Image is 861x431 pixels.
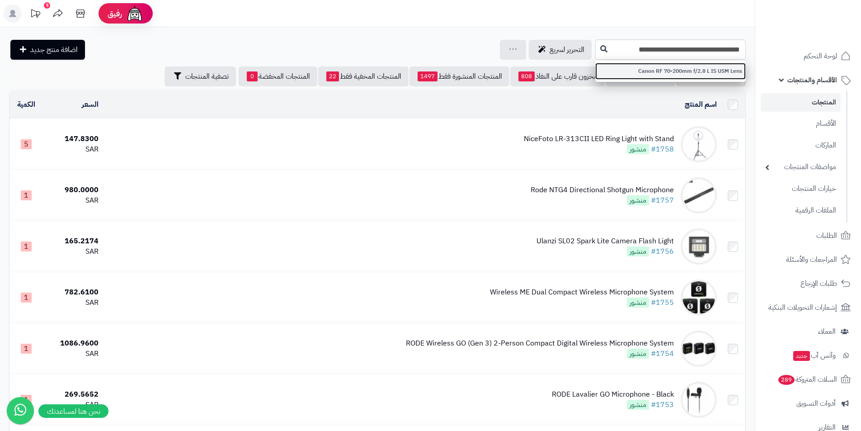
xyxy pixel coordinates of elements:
[46,246,99,257] div: SAR
[490,287,674,298] div: Wireless ME Dual Compact Wireless Microphone System
[761,273,856,294] a: طلبات الإرجاع
[761,321,856,342] a: العملاء
[761,136,841,155] a: الماركات
[627,400,649,410] span: منشور
[46,195,99,206] div: SAR
[786,253,837,266] span: المراجعات والأسئلة
[46,298,99,308] div: SAR
[524,134,674,144] div: NiceFoto LR-313CII LED Ring Light with Stand
[651,195,674,206] a: #1757
[761,45,856,67] a: لوحة التحكم
[818,325,836,338] span: العملاء
[552,389,674,400] div: RODE Lavalier GO Microphone - Black
[651,399,674,410] a: #1753
[531,185,674,195] div: Rode NTG4 Directional Shotgun Microphone
[46,400,99,410] div: SAR
[550,44,584,55] span: التحرير لسريع
[21,395,32,405] span: 1
[768,301,837,314] span: إشعارات التحويلات البنكية
[681,331,717,367] img: RODE Wireless GO (Gen 3) 2-Person Compact Digital Wireless Microphone System
[185,71,229,82] span: تصفية المنتجات
[21,139,32,149] span: 5
[800,22,852,41] img: logo-2.png
[21,242,32,251] span: 1
[761,179,841,199] a: خيارات المنتجات
[165,66,236,86] button: تصفية المنتجات
[82,99,99,110] a: السعر
[681,126,717,162] img: NiceFoto LR-313CII LED Ring Light with Stand
[681,382,717,418] img: RODE Lavalier GO Microphone - Black
[761,114,841,133] a: الأقسام
[46,134,99,144] div: 147.8300
[792,349,836,362] span: وآتس آب
[761,369,856,390] a: السلات المتروكة289
[46,338,99,349] div: 1086.9600
[21,293,32,303] span: 1
[46,236,99,246] div: 165.2174
[21,190,32,200] span: 1
[510,66,605,86] a: مخزون قارب على النفاذ808
[126,5,144,23] img: ai-face.png
[778,374,795,384] span: 289
[24,5,47,25] a: تحديثات المنصة
[627,349,649,359] span: منشور
[761,157,841,177] a: مواصفات المنتجات
[518,71,535,81] span: 808
[529,40,592,60] a: التحرير لسريع
[46,144,99,155] div: SAR
[685,99,717,110] a: اسم المنتج
[46,185,99,195] div: 980.0000
[651,348,674,359] a: #1754
[418,71,438,81] span: 1497
[681,177,717,213] img: Rode NTG4 Directional Shotgun Microphone
[406,338,674,349] div: RODE Wireless GO (Gen 3) 2-Person Compact Digital Wireless Microphone System
[627,246,649,256] span: منشور
[627,144,649,154] span: منشور
[239,66,317,86] a: المنتجات المخفضة0
[30,44,78,55] span: اضافة منتج جديد
[761,393,856,414] a: أدوات التسويق
[46,287,99,298] div: 782.6100
[326,71,339,81] span: 22
[796,397,836,410] span: أدوات التسويق
[761,297,856,318] a: إشعارات التحويلات البنكية
[800,277,837,290] span: طلبات الإرجاع
[627,298,649,308] span: منشور
[681,228,717,265] img: Ulanzi SL02 Spark Lite Camera Flash Light
[21,344,32,354] span: 1
[681,279,717,316] img: Wireless ME Dual Compact Wireless Microphone System
[10,40,85,60] a: اضافة منتج جديد
[761,93,841,112] a: المنتجات
[651,297,674,308] a: #1755
[17,99,35,110] a: الكمية
[46,389,99,400] div: 269.5652
[761,201,841,220] a: الملفات الرقمية
[536,236,674,246] div: Ulanzi SL02 Spark Lite Camera Flash Light
[761,225,856,246] a: الطلبات
[793,351,810,361] span: جديد
[247,71,258,81] span: 0
[816,229,837,242] span: الطلبات
[651,246,674,257] a: #1756
[651,144,674,155] a: #1758
[627,195,649,205] span: منشور
[44,2,50,9] div: 9
[318,66,409,86] a: المنتجات المخفية فقط22
[108,8,122,19] span: رفيق
[761,345,856,366] a: وآتس آبجديد
[595,63,746,80] a: Canon RF 70-200mm f/2.8 L IS USM Lens
[787,74,837,86] span: الأقسام والمنتجات
[409,66,509,86] a: المنتجات المنشورة فقط1497
[46,349,99,359] div: SAR
[804,50,837,62] span: لوحة التحكم
[777,373,837,386] span: السلات المتروكة
[761,249,856,270] a: المراجعات والأسئلة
